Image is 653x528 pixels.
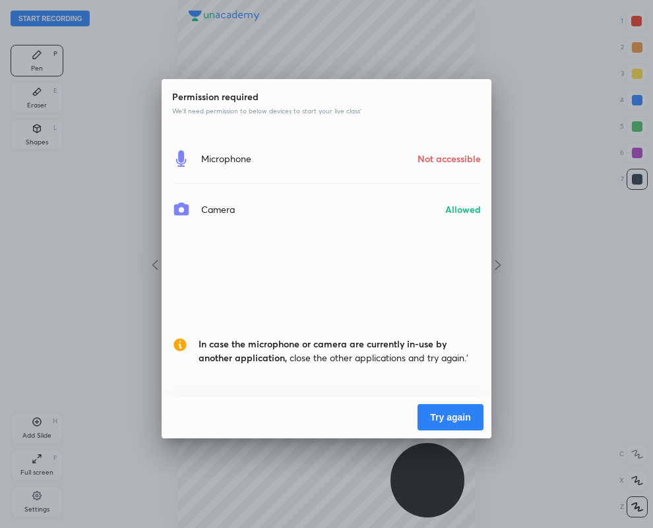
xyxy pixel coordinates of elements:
h4: Allowed [445,202,481,216]
span: close the other applications and try again.’ [199,337,481,365]
p: We’ll need permission to below devices to start your live class’ [172,106,481,116]
h4: Permission required [172,90,481,103]
button: Try again [418,404,483,430]
span: In case the microphone or camera are currently in-use by another application, [199,337,447,364]
h4: Microphone [201,152,251,165]
h4: Camera [201,202,235,216]
h4: Not accessible [418,152,481,165]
